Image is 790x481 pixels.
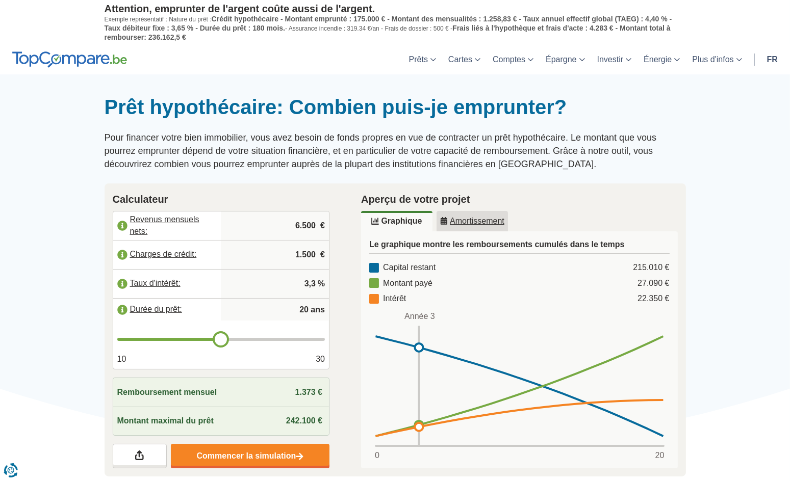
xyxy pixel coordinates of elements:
[320,249,325,261] span: €
[442,44,487,74] a: Cartes
[113,244,221,266] label: Charges de crédit:
[296,452,303,461] img: Commencer la simulation
[117,415,214,427] span: Montant maximal du prêt
[761,44,784,74] a: fr
[105,15,686,42] p: Exemple représentatif : Nature du prêt : - Assurance incendie : 319.34 €/an - Frais de dossier : ...
[113,273,221,295] label: Taux d'intérêt:
[113,444,167,468] a: Partagez vos résultats
[655,450,665,462] span: 20
[295,388,322,396] span: 1.373 €
[638,293,669,305] div: 22.350 €
[371,217,422,225] u: Graphique
[311,304,325,316] span: ans
[686,44,748,74] a: Plus d'infos
[369,239,670,254] h3: Le graphique montre les remboursements cumulés dans le temps
[171,444,329,468] a: Commencer la simulation
[105,15,672,32] span: Crédit hypothécaire - Montant emprunté : 175.000 € - Montant des mensualités : 1.258,83 € - Taux ...
[105,131,686,171] p: Pour financer votre bien immobilier, vous avez besoin de fonds propres en vue de contracter un pr...
[225,212,325,239] input: |
[320,220,325,232] span: €
[316,354,325,365] span: 30
[487,44,540,74] a: Comptes
[113,192,330,207] h2: Calculateur
[117,387,217,398] span: Remboursement mensuel
[105,24,671,41] span: Frais liés à l'hypothèque et frais d'acte : 4.283 € - Montant total à rembourser: 236.162,5 €
[105,3,686,15] p: Attention, emprunter de l'argent coûte aussi de l'argent.
[225,241,325,269] input: |
[638,278,669,289] div: 27.090 €
[105,95,686,119] h1: Prêt hypothécaire: Combien puis-je emprunter?
[638,44,686,74] a: Énergie
[225,270,325,298] input: |
[117,354,126,365] span: 10
[369,278,432,289] div: Montant payé
[369,293,406,305] div: Intérêt
[12,51,127,68] img: TopCompare
[591,44,638,74] a: Investir
[113,299,221,321] label: Durée du prêt:
[375,450,379,462] span: 0
[633,262,669,274] div: 215.010 €
[403,44,442,74] a: Prêts
[540,44,591,74] a: Épargne
[286,416,322,425] span: 242.100 €
[361,192,678,207] h2: Aperçu de votre projet
[318,278,325,290] span: %
[113,215,221,237] label: Revenus mensuels nets:
[369,262,436,274] div: Capital restant
[440,217,504,225] u: Amortissement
